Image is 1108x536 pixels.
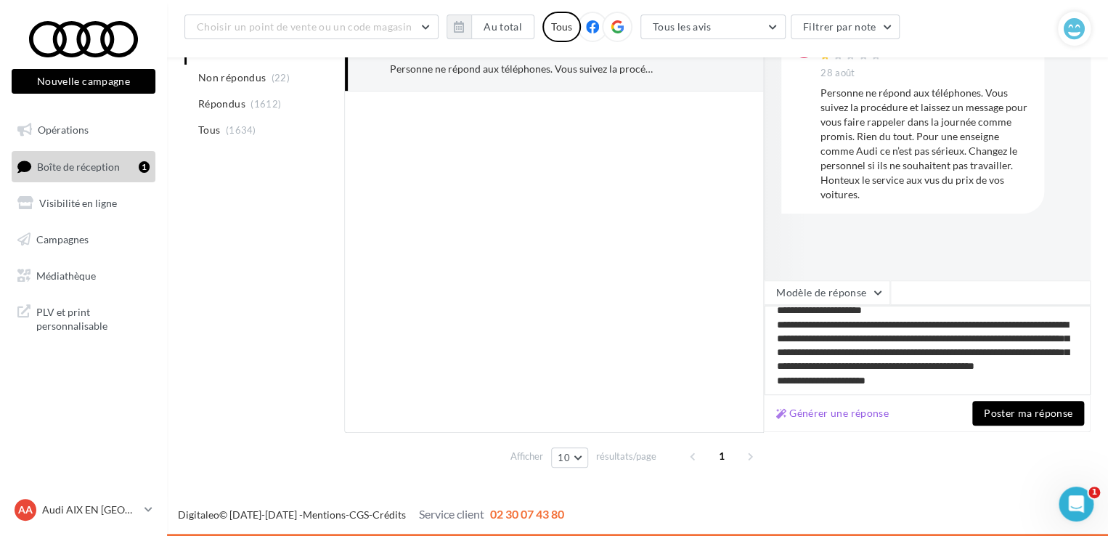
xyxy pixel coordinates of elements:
[791,15,900,39] button: Filtrer par note
[9,115,158,145] a: Opérations
[820,67,855,80] span: 28 août
[198,70,266,85] span: Non répondus
[37,160,120,172] span: Boîte de réception
[349,508,369,521] a: CGS
[18,503,33,517] span: AA
[178,508,219,521] a: Digitaleo
[9,261,158,291] a: Médiathèque
[226,124,256,136] span: (1634)
[12,69,155,94] button: Nouvelle campagne
[447,15,534,39] button: Au total
[653,20,712,33] span: Tous les avis
[390,62,656,76] div: Personne ne répond aux téléphones. Vous suivez la procédure et laissez un message pour vous faire...
[558,452,570,463] span: 10
[820,86,1032,202] div: Personne ne répond aux téléphones. Vous suivez la procédure et laissez un message pour vous faire...
[551,447,588,468] button: 10
[36,233,89,245] span: Campagnes
[42,503,139,517] p: Audi AIX EN [GEOGRAPHIC_DATA]
[9,151,158,182] a: Boîte de réception1
[596,450,656,463] span: résultats/page
[198,97,245,111] span: Répondus
[710,444,733,468] span: 1
[490,507,564,521] span: 02 30 07 43 80
[9,296,158,339] a: PLV et print personnalisable
[1059,487,1093,521] iframe: Intercom live chat
[419,507,484,521] span: Service client
[272,72,290,84] span: (22)
[184,15,439,39] button: Choisir un point de vente ou un code magasin
[764,280,890,305] button: Modèle de réponse
[303,508,346,521] a: Mentions
[542,12,581,42] div: Tous
[640,15,786,39] button: Tous les avis
[12,496,155,524] a: AA Audi AIX EN [GEOGRAPHIC_DATA]
[197,20,412,33] span: Choisir un point de vente ou un code magasin
[1088,487,1100,498] span: 1
[972,401,1084,426] button: Poster ma réponse
[471,15,534,39] button: Au total
[38,123,89,136] span: Opérations
[372,508,406,521] a: Crédits
[36,302,150,333] span: PLV et print personnalisable
[510,450,543,463] span: Afficher
[139,161,150,173] div: 1
[9,188,158,219] a: Visibilité en ligne
[39,197,117,209] span: Visibilité en ligne
[198,123,220,137] span: Tous
[178,508,564,521] span: © [DATE]-[DATE] - - -
[9,224,158,255] a: Campagnes
[36,269,96,281] span: Médiathèque
[250,98,281,110] span: (1612)
[770,405,895,422] button: Générer une réponse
